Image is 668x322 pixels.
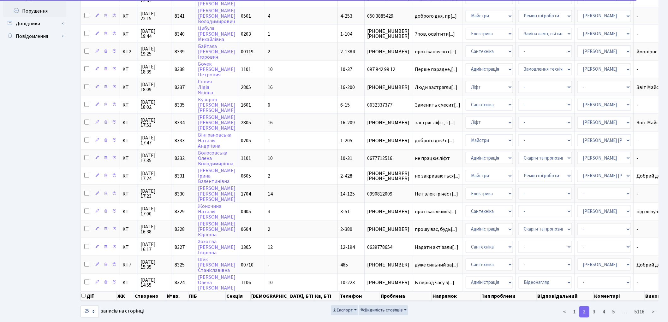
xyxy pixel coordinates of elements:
[648,306,659,318] a: >
[268,279,273,286] span: 10
[340,48,355,55] span: 2-1384
[122,14,135,19] span: КТ
[241,102,251,108] span: 1601
[367,120,409,125] span: [PHONE_NUMBER]
[122,85,135,90] span: КТ
[361,307,403,313] span: Видимість стовпців
[198,238,236,256] a: Хохотва[PERSON_NAME]Ігорівна
[140,118,169,128] span: [DATE] 17:53
[340,155,352,162] span: 10-31
[340,13,352,20] span: 4-253
[589,306,599,318] a: 3
[340,119,355,126] span: 16-209
[122,102,135,108] span: КТ
[594,291,645,301] th: Коментарі
[241,84,251,91] span: 2805
[570,306,580,318] a: 1
[140,46,169,56] span: [DATE] 19:25
[198,167,236,185] a: [PERSON_NAME]IринаВалентинiвна
[140,206,169,216] span: [DATE] 17:00
[140,100,169,110] span: [DATE] 18:02
[367,280,409,285] span: [PHONE_NUMBER]
[175,119,185,126] span: 8334
[415,173,460,179] span: не закриваються[...]
[140,242,169,252] span: [DATE] 16:17
[122,32,135,37] span: КТ
[198,7,236,25] a: [PERSON_NAME][PERSON_NAME]Володимирович
[268,244,273,251] span: 12
[241,226,251,233] span: 0604
[380,291,432,301] th: Проблема
[140,11,169,21] span: [DATE] 22:15
[268,208,270,215] span: 3
[134,291,166,301] th: Створено
[122,227,135,232] span: КТ
[175,173,185,179] span: 8331
[340,261,348,268] span: 465
[198,274,236,291] a: [PERSON_NAME]Олена[PERSON_NAME]
[241,173,251,179] span: 0605
[268,84,273,91] span: 16
[175,261,185,268] span: 8325
[415,66,457,73] span: Перше парадне,[...]
[367,209,409,214] span: [PHONE_NUMBER]
[331,306,358,315] button: Експорт
[3,30,66,43] a: Повідомлення
[175,31,185,38] span: 8340
[340,291,380,301] th: Телефон
[415,119,455,126] span: застряг ліфт, т[...]
[340,208,350,215] span: 3-51
[415,137,454,144] span: доброго дня! в[...]
[432,291,481,301] th: Напрямок
[340,137,352,144] span: 1-205
[241,48,253,55] span: 00119
[599,306,609,318] a: 4
[367,262,409,267] span: [PHONE_NUMBER]
[415,261,458,268] span: дуже сильний за[...]
[367,67,409,72] span: 097 942 99 12
[340,279,355,286] span: 10-223
[268,119,273,126] span: 16
[415,279,454,286] span: В період часу з[...]
[367,138,409,143] span: [PHONE_NUMBER]
[198,25,236,43] a: Цибуля[PERSON_NAME]Михайлівна
[268,48,270,55] span: 2
[340,173,352,179] span: 2-428
[268,13,270,20] span: 4
[175,84,185,91] span: 8337
[241,119,251,126] span: 2805
[198,79,213,96] a: СовичЛідіяЯківна
[198,61,236,78] a: Бочек[PERSON_NAME]Петрович
[340,84,355,91] span: 16-200
[367,227,409,232] span: [PHONE_NUMBER]
[559,306,570,318] a: <
[175,226,185,233] span: 8328
[340,190,355,197] span: 14-125
[241,190,251,197] span: 1704
[175,279,185,286] span: 8324
[122,49,135,54] span: КТ2
[241,208,251,215] span: 0405
[122,67,135,72] span: КТ
[140,29,169,39] span: [DATE] 19:44
[198,96,236,114] a: Кузоров[PERSON_NAME][PERSON_NAME]
[140,260,169,270] span: [DATE] 15:35
[241,244,251,251] span: 1305
[609,306,619,318] a: 5
[122,245,135,250] span: КТ
[268,102,270,108] span: 6
[81,291,117,301] th: Дії
[415,48,456,55] span: протікання по с[...]
[268,261,270,268] span: -
[140,171,169,181] span: [DATE] 17:24
[268,137,270,144] span: 1
[340,102,350,108] span: 6-15
[241,31,251,38] span: 0203
[415,31,455,38] span: 7пов, освітити[...]
[198,185,236,203] a: [PERSON_NAME][PERSON_NAME][PERSON_NAME]
[198,149,233,167] a: ВолосовськаОленаВолодимирівна
[140,82,169,92] span: [DATE] 18:09
[122,120,135,125] span: КТ
[268,190,273,197] span: 14
[122,280,135,285] span: КТ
